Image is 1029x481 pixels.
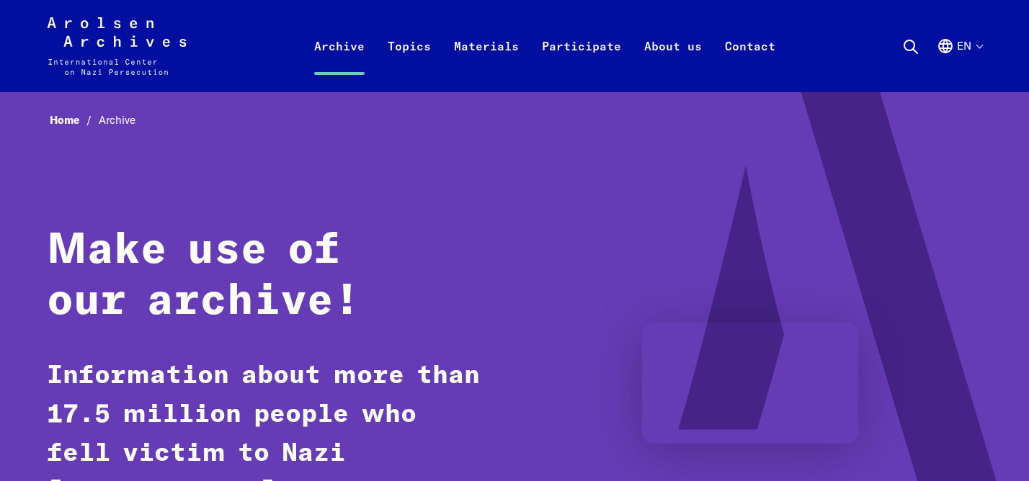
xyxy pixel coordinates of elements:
[99,113,135,127] span: Archive
[937,37,982,89] button: English, language selection
[713,35,787,92] a: Contact
[442,35,530,92] a: Materials
[47,225,489,328] h1: Make use of our archive!
[303,35,376,92] a: Archive
[376,35,442,92] a: Topics
[530,35,633,92] a: Participate
[50,113,99,127] a: Home
[303,17,787,75] nav: Primary
[633,35,713,92] a: About us
[47,109,981,131] nav: Breadcrumb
